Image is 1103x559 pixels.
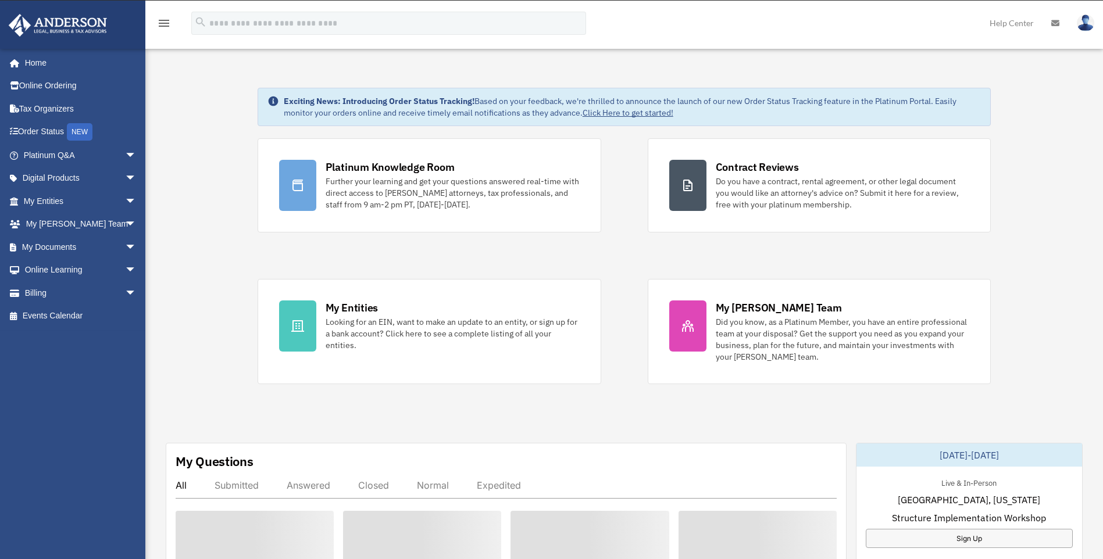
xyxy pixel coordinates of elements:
[8,281,154,304] a: Billingarrow_drop_down
[125,259,148,282] span: arrow_drop_down
[125,189,148,213] span: arrow_drop_down
[176,453,254,470] div: My Questions
[8,97,154,120] a: Tax Organizers
[856,443,1082,467] div: [DATE]-[DATE]
[866,529,1073,548] a: Sign Up
[8,144,154,167] a: Platinum Q&Aarrow_drop_down
[477,479,521,491] div: Expedited
[125,281,148,305] span: arrow_drop_down
[716,175,970,210] div: Do you have a contract, rental agreement, or other legal document you would like an attorney's ad...
[8,213,154,236] a: My [PERSON_NAME] Teamarrow_drop_down
[284,96,474,106] strong: Exciting News: Introducing Order Status Tracking!
[1077,15,1094,31] img: User Pic
[125,144,148,167] span: arrow_drop_down
[8,189,154,213] a: My Entitiesarrow_drop_down
[326,160,455,174] div: Platinum Knowledge Room
[8,304,154,328] a: Events Calendar
[326,175,580,210] div: Further your learning and get your questions answered real-time with direct access to [PERSON_NAM...
[194,16,207,28] i: search
[176,479,187,491] div: All
[5,14,110,37] img: Anderson Advisors Platinum Portal
[157,16,171,30] i: menu
[8,235,154,259] a: My Documentsarrow_drop_down
[8,259,154,282] a: Online Learningarrow_drop_down
[67,123,92,141] div: NEW
[8,74,154,98] a: Online Ordering
[326,300,378,315] div: My Entities
[157,20,171,30] a: menu
[287,479,330,491] div: Answered
[258,138,601,232] a: Platinum Knowledge Room Further your learning and get your questions answered real-time with dire...
[932,476,1006,488] div: Live & In-Person
[898,493,1040,507] span: [GEOGRAPHIC_DATA], [US_STATE]
[215,479,259,491] div: Submitted
[648,138,991,232] a: Contract Reviews Do you have a contract, rental agreement, or other legal document you would like...
[326,316,580,351] div: Looking for an EIN, want to make an update to an entity, or sign up for a bank account? Click her...
[125,213,148,236] span: arrow_drop_down
[8,167,154,190] a: Digital Productsarrow_drop_down
[125,167,148,191] span: arrow_drop_down
[358,479,389,491] div: Closed
[716,300,842,315] div: My [PERSON_NAME] Team
[284,95,981,119] div: Based on your feedback, we're thrilled to announce the launch of our new Order Status Tracking fe...
[417,479,449,491] div: Normal
[8,51,148,74] a: Home
[648,279,991,384] a: My [PERSON_NAME] Team Did you know, as a Platinum Member, you have an entire professional team at...
[125,235,148,259] span: arrow_drop_down
[716,316,970,363] div: Did you know, as a Platinum Member, you have an entire professional team at your disposal? Get th...
[892,511,1046,525] span: Structure Implementation Workshop
[8,120,154,144] a: Order StatusNEW
[583,107,673,118] a: Click Here to get started!
[258,279,601,384] a: My Entities Looking for an EIN, want to make an update to an entity, or sign up for a bank accoun...
[716,160,799,174] div: Contract Reviews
